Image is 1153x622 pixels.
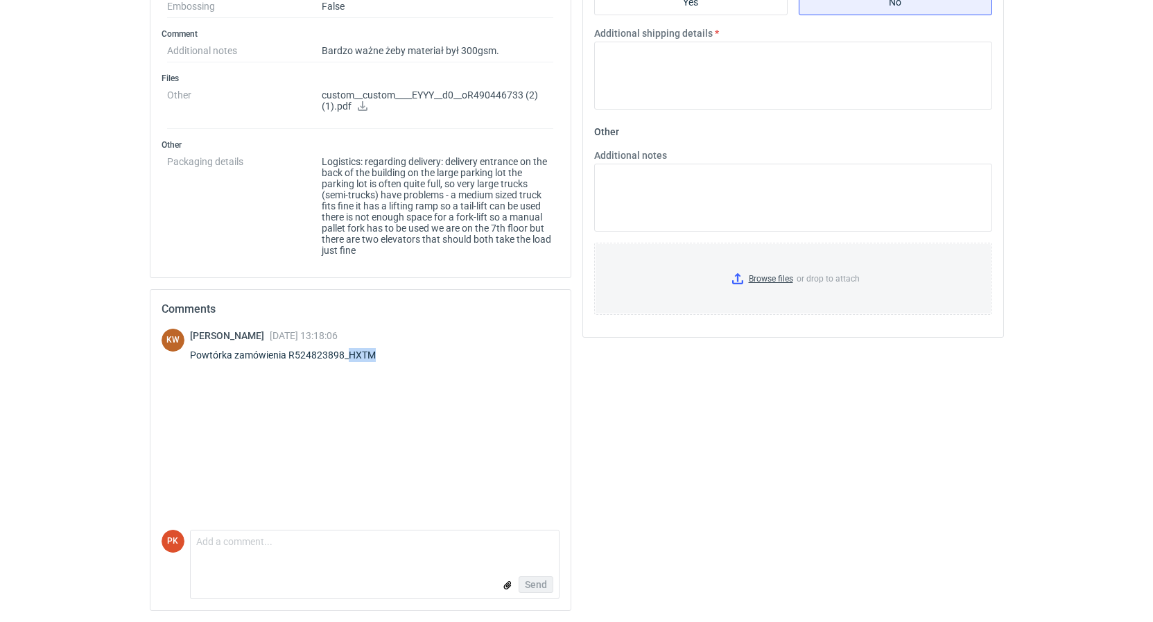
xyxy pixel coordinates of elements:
dt: Additional notes [167,40,322,62]
div: Powtórka zamówienia R524823898_HXTM [190,348,392,362]
h3: Other [162,139,560,150]
figcaption: PK [162,530,184,553]
dt: Other [167,84,322,129]
label: Additional shipping details [594,26,713,40]
span: Send [525,580,547,589]
dd: Logistics: regarding delivery: delivery entrance on the back of the building on the large parking... [322,150,554,256]
button: Send [519,576,553,593]
label: or drop to attach [595,243,991,314]
label: Additional notes [594,148,667,162]
legend: Other [594,121,619,137]
div: Klaudia Wiśniewska [162,329,184,352]
h3: Files [162,73,560,84]
div: Paulina Kempara [162,530,184,553]
dd: Bardzo ważne żeby materiał był 300gsm. [322,40,554,62]
span: [PERSON_NAME] [190,330,270,341]
figcaption: KW [162,329,184,352]
h3: Comment [162,28,560,40]
h2: Comments [162,301,560,318]
p: custom__custom____EYYY__d0__oR490446733 (2) (1).pdf [322,89,554,113]
span: [DATE] 13:18:06 [270,330,338,341]
dt: Packaging details [167,150,322,256]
